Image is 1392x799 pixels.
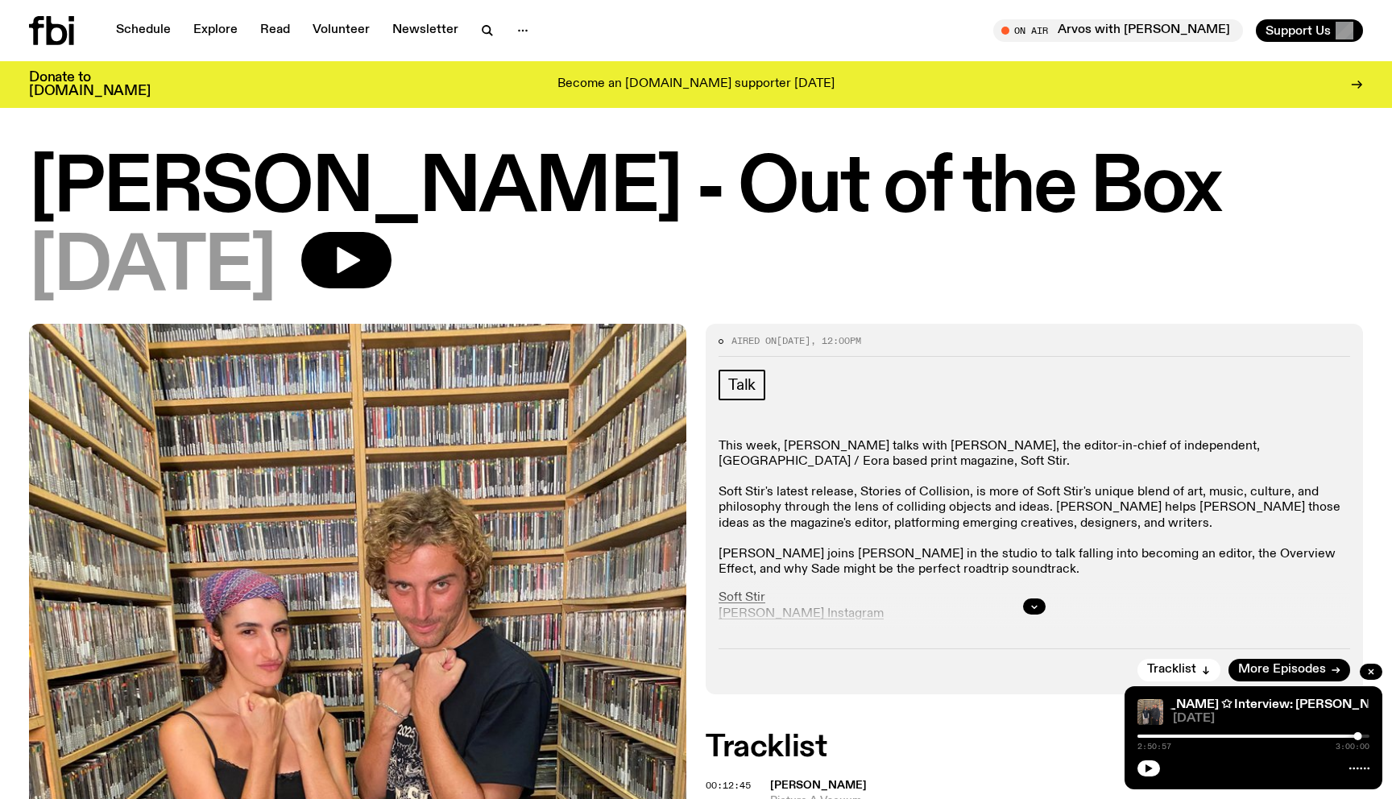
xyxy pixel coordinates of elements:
[719,370,765,400] a: Talk
[29,153,1363,226] h1: [PERSON_NAME] - Out of the Box
[1173,713,1369,725] span: [DATE]
[770,780,867,791] span: [PERSON_NAME]
[1137,743,1171,751] span: 2:50:57
[383,19,468,42] a: Newsletter
[719,439,1350,578] p: This week, [PERSON_NAME] talks with [PERSON_NAME], the editor-in-chief of independent, [GEOGRAPHI...
[303,19,379,42] a: Volunteer
[728,376,756,394] span: Talk
[29,232,275,304] span: [DATE]
[1256,19,1363,42] button: Support Us
[1137,699,1163,725] img: four people wearing black standing together in front of a wall of CDs
[1336,743,1369,751] span: 3:00:00
[106,19,180,42] a: Schedule
[1238,664,1326,676] span: More Episodes
[184,19,247,42] a: Explore
[29,71,151,98] h3: Donate to [DOMAIN_NAME]
[251,19,300,42] a: Read
[1266,23,1331,38] span: Support Us
[1228,659,1350,681] a: More Episodes
[706,779,751,792] span: 00:12:45
[557,77,835,92] p: Become an [DOMAIN_NAME] supporter [DATE]
[810,334,861,347] span: , 12:00pm
[706,733,1363,762] h2: Tracklist
[731,334,777,347] span: Aired on
[777,334,810,347] span: [DATE]
[706,781,751,790] button: 00:12:45
[1147,664,1196,676] span: Tracklist
[993,19,1243,42] button: On AirArvos with [PERSON_NAME]
[1137,659,1220,681] button: Tracklist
